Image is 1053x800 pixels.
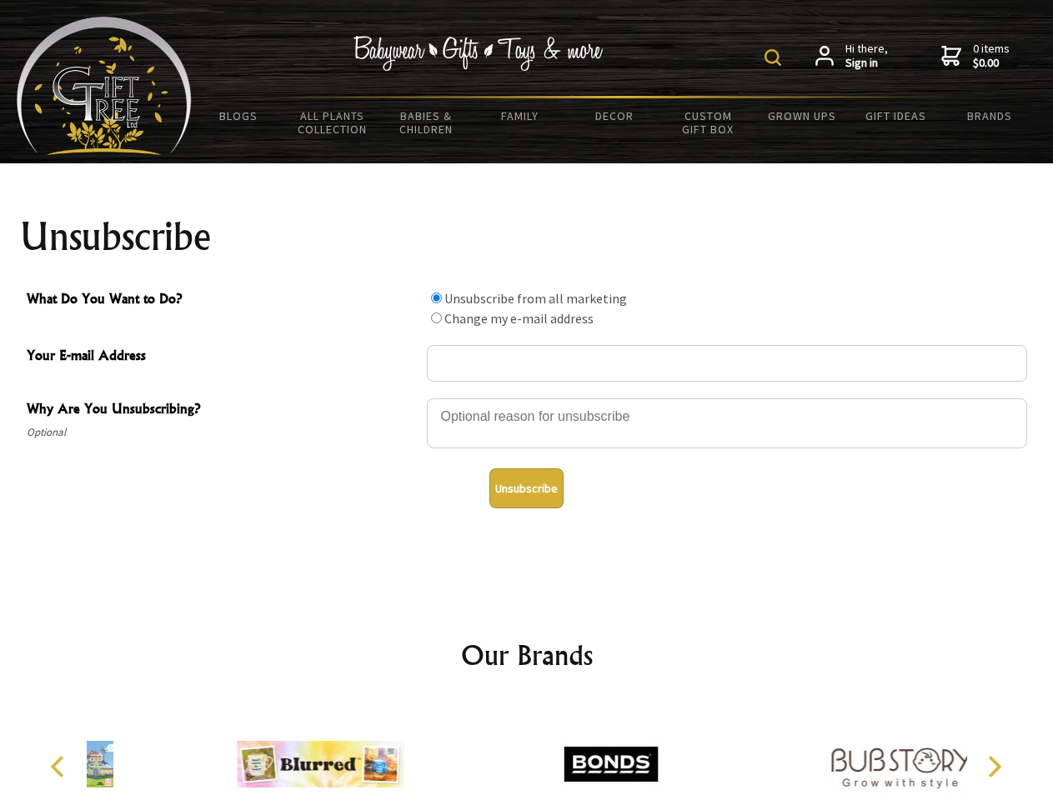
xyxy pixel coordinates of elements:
span: Hi there, [845,42,888,71]
button: Next [975,748,1012,785]
strong: $0.00 [973,56,1010,71]
a: Custom Gift Box [661,98,755,147]
a: Babies & Children [379,98,474,147]
button: Previous [42,748,78,785]
input: Your E-mail Address [427,345,1027,382]
a: All Plants Collection [286,98,380,147]
label: Change my e-mail address [444,310,594,327]
span: Optional [27,422,419,442]
img: Babyware - Gifts - Toys and more... [17,17,192,155]
textarea: Why Are You Unsubscribing? [427,398,1027,448]
a: Brands [943,98,1037,133]
a: Gift Ideas [849,98,943,133]
a: BLOGS [192,98,286,133]
span: Your E-mail Address [27,345,419,369]
a: Family [474,98,568,133]
a: Decor [567,98,661,133]
label: Unsubscribe from all marketing [444,290,627,307]
a: Hi there,Sign in [815,42,888,71]
h2: Our Brands [33,635,1020,675]
span: 0 items [973,41,1010,71]
img: Babywear - Gifts - Toys & more [354,36,604,71]
input: What Do You Want to Do? [431,312,442,323]
input: What Do You Want to Do? [431,292,442,303]
img: product search [765,49,781,66]
a: 0 items$0.00 [941,42,1010,71]
h1: Unsubscribe [20,217,1034,257]
strong: Sign in [845,56,888,71]
span: Why Are You Unsubscribing? [27,398,419,422]
span: What Do You Want to Do? [27,288,419,312]
a: Grown Ups [755,98,849,133]
button: Unsubscribe [489,468,564,508]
